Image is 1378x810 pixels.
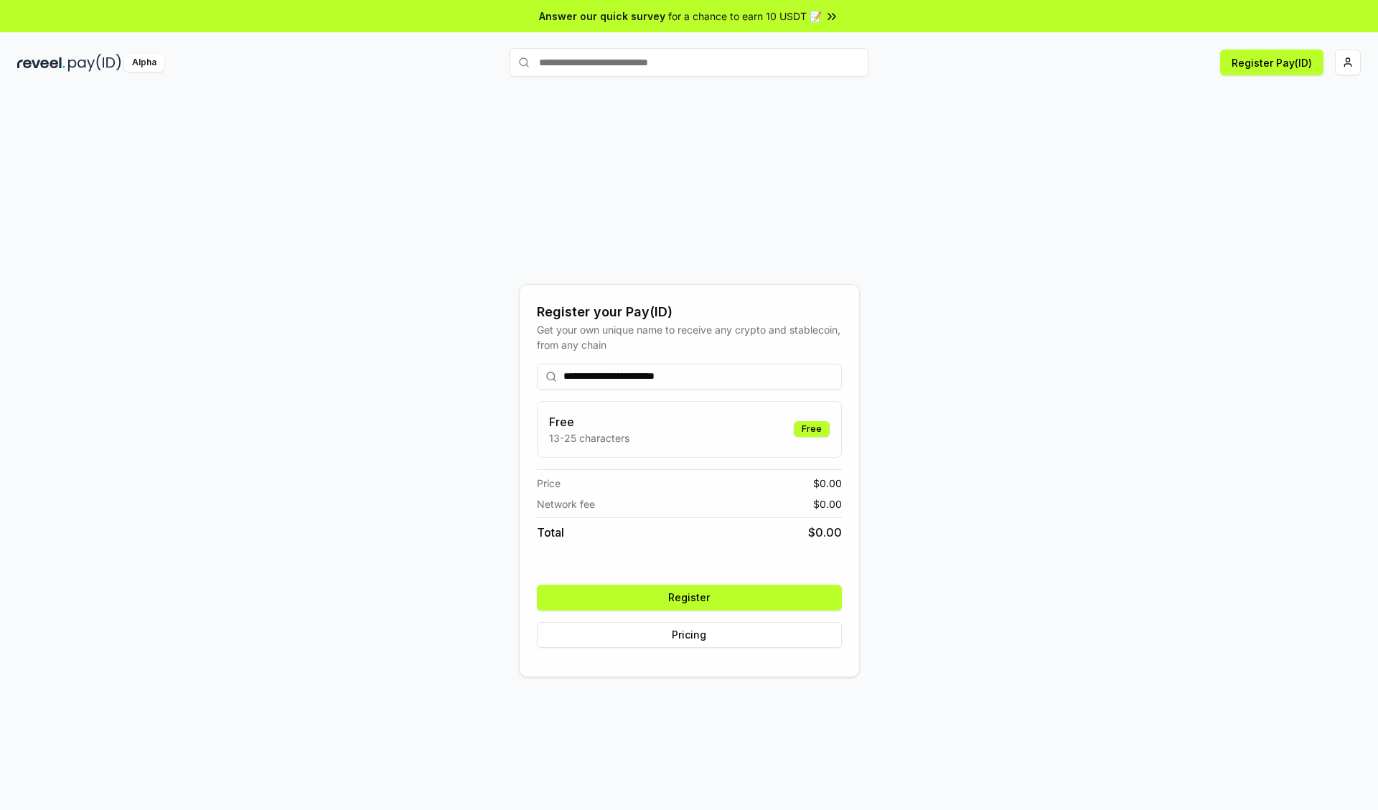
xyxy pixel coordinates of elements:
[537,524,564,541] span: Total
[1220,50,1323,75] button: Register Pay(ID)
[68,54,121,72] img: pay_id
[549,413,629,430] h3: Free
[537,476,561,491] span: Price
[537,585,842,611] button: Register
[537,322,842,352] div: Get your own unique name to receive any crypto and stablecoin, from any chain
[813,496,842,512] span: $ 0.00
[539,9,665,24] span: Answer our quick survey
[549,430,629,446] p: 13-25 characters
[537,622,842,648] button: Pricing
[537,302,842,322] div: Register your Pay(ID)
[668,9,822,24] span: for a chance to earn 10 USDT 📝
[537,496,595,512] span: Network fee
[17,54,65,72] img: reveel_dark
[794,421,830,437] div: Free
[813,476,842,491] span: $ 0.00
[808,524,842,541] span: $ 0.00
[124,54,164,72] div: Alpha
